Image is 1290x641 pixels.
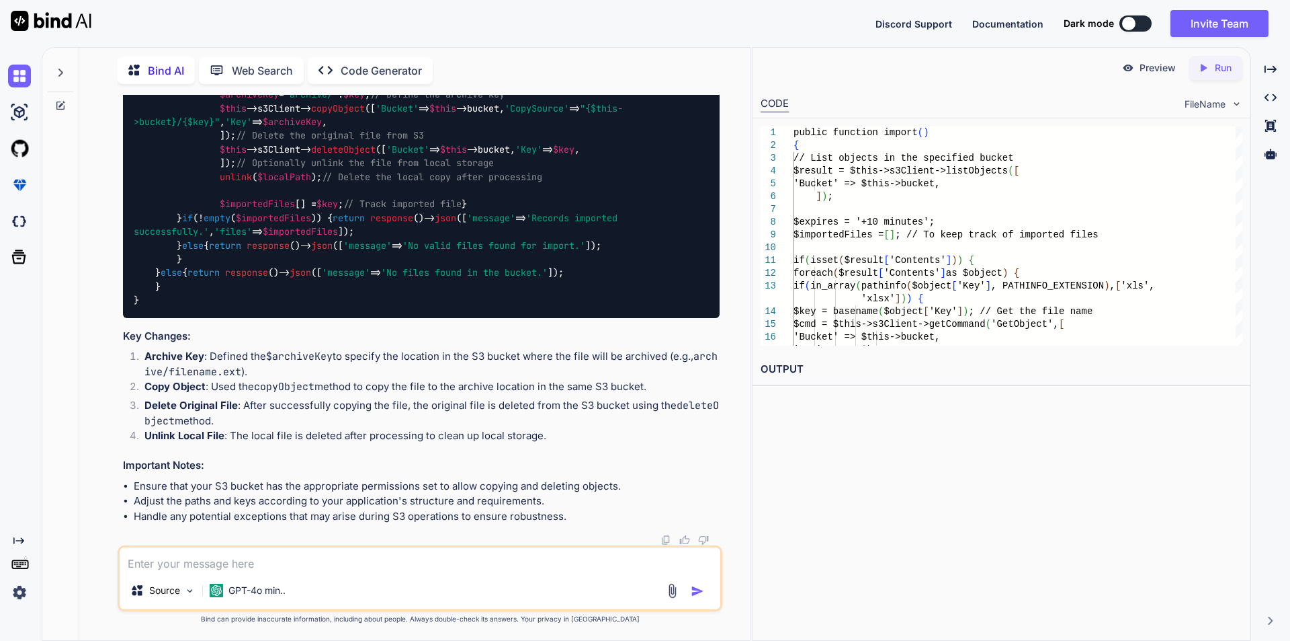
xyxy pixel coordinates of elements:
[343,198,462,211] span: // Track imported file
[134,379,720,398] li: : Used the method to copy the file to the archive location in the same S3 bucket.
[435,212,456,224] span: json
[761,190,776,203] div: 6
[1121,280,1154,291] span: 'xls',
[946,255,951,266] span: ]
[370,89,505,101] span: // Define the archive key
[923,127,929,138] span: )
[322,267,370,279] span: 'message'
[341,63,422,79] p: Code Generator
[182,212,193,224] span: if
[761,139,776,152] div: 2
[761,126,776,139] div: 1
[236,157,494,169] span: // Optionally unlink the file from local storage
[761,178,776,190] div: 5
[963,306,968,317] span: )
[144,350,718,379] code: archive/filename.ext
[1215,61,1232,75] p: Run
[793,306,878,317] span: $key = basename
[875,17,952,31] button: Discord Support
[875,18,952,30] span: Discord Support
[761,305,776,318] div: 14
[220,171,252,183] span: unlink
[968,255,974,266] span: {
[266,350,333,363] code: $archiveKey
[1008,165,1013,176] span: (
[761,280,776,293] div: 13
[951,255,957,266] span: )
[210,584,223,597] img: GPT-4o mini
[664,583,680,599] img: attachment
[220,143,247,155] span: $this
[515,143,542,155] span: 'Key'
[890,255,946,266] span: 'Contents'
[793,140,799,151] span: {
[376,102,419,114] span: 'Bucket'
[895,229,1098,240] span: ; // To keep track of imported files
[793,319,986,330] span: $cmd = $this->s3Client->getCommand
[220,89,279,101] span: $archiveKey
[263,116,322,128] span: $archiveKey
[11,11,91,31] img: Bind AI
[918,293,923,304] span: {
[8,581,31,604] img: settings
[220,102,247,114] span: $this
[284,89,338,101] span: 'archive/'
[810,280,855,291] span: in_array
[804,280,810,291] span: (
[1170,10,1268,37] button: Invite Team
[1122,62,1134,74] img: preview
[1002,268,1008,278] span: )
[322,171,542,183] span: // Delete the local copy after processing
[8,137,31,160] img: githubLight
[134,428,720,447] li: : The local file is deleted after processing to clean up local storage.
[214,225,252,237] span: 'files'
[1013,268,1019,278] span: {
[761,203,776,216] div: 7
[134,398,720,428] li: : After successfully copying the file, the original file is deleted from the S3 bucket using the ...
[263,225,338,237] span: $importedFiles
[660,535,671,545] img: copy
[838,268,878,278] span: $result
[182,239,204,252] span: else
[134,212,623,237] span: 'Records imported successfully.'
[793,332,940,342] span: 'Bucket' => $this->bucket,
[691,585,704,598] img: icon
[793,153,1014,163] span: // List objects in the specified bucket
[144,380,206,393] strong: Copy Object
[225,116,252,128] span: 'Key'
[991,280,1104,291] span: , PATHINFO_EXTENSION
[793,268,833,278] span: foreach
[752,354,1250,385] h2: OUTPUT
[895,293,900,304] span: ]
[123,458,720,474] h3: Important Notes:
[553,143,574,155] span: $key
[134,494,720,509] li: Adjust the paths and keys according to your application's structure and requirements.
[144,399,238,412] strong: Delete Original File
[144,399,719,428] code: deleteObject
[386,143,429,155] span: 'Bucket'
[761,165,776,178] div: 4
[184,585,196,597] img: Pick Models
[505,102,569,114] span: 'CopySource'
[343,89,365,101] span: $key
[761,318,776,331] div: 15
[761,152,776,165] div: 3
[957,255,962,266] span: )
[220,198,295,211] span: $importedFiles
[698,535,709,545] img: dislike
[968,306,1092,317] span: ; // Get the file name
[8,65,31,87] img: chat
[957,280,985,291] span: 'Key'
[793,229,884,240] span: $importedFiles =
[957,306,962,317] span: ]
[8,174,31,196] img: premium
[381,267,548,279] span: 'No files found in the bucket.'
[134,102,623,128] span: {$this->bucket}
[8,210,31,233] img: darkCloudIdeIcon
[343,239,392,252] span: 'message'
[761,254,776,267] div: 11
[144,429,224,442] strong: Unlink Local File
[8,101,31,124] img: ai-studio
[134,479,720,494] li: Ensure that your S3 bucket has the appropriate permissions set to allow copying and deleting obje...
[134,102,623,128] span: " / "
